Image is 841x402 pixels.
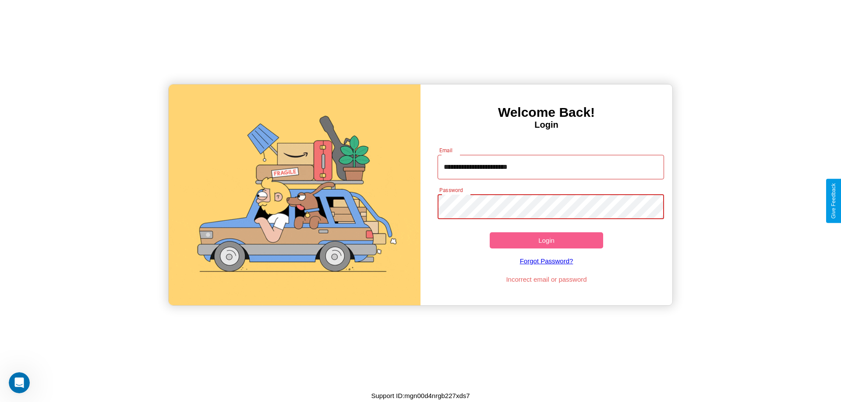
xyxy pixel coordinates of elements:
p: Support ID: mgn00d4nrgb227xds7 [371,390,470,402]
label: Password [439,186,463,194]
label: Email [439,147,453,154]
button: Login [490,232,603,248]
a: Forgot Password? [433,248,660,273]
iframe: Intercom live chat [9,372,30,393]
img: gif [169,84,420,305]
p: Incorrect email or password [433,273,660,285]
div: Give Feedback [830,183,837,219]
h3: Welcome Back! [420,105,672,120]
h4: Login [420,120,672,130]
